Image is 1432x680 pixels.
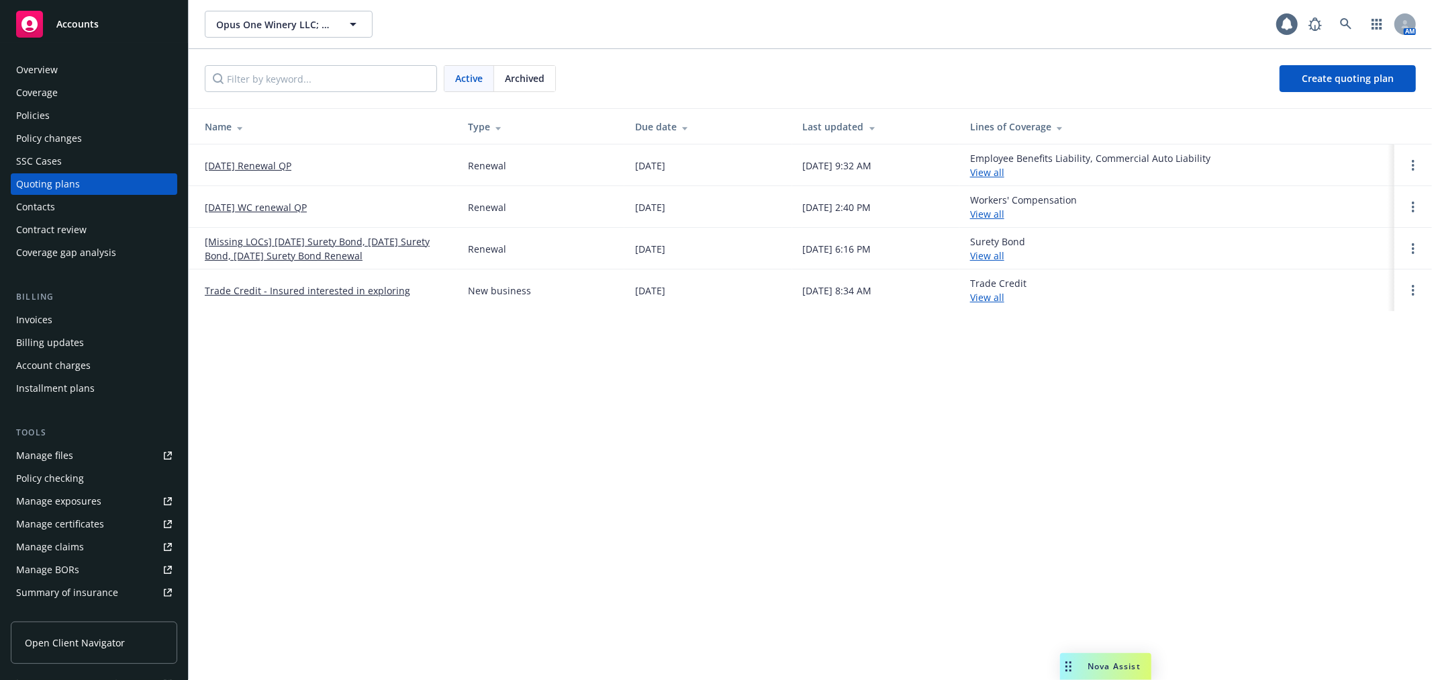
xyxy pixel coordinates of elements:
[11,536,177,558] a: Manage claims
[11,219,177,241] a: Contract review
[1088,661,1141,672] span: Nova Assist
[468,242,506,256] div: Renewal
[205,159,291,173] a: [DATE] Renewal QP
[11,355,177,376] a: Account charges
[11,605,177,626] a: Policy AI ingestions
[16,309,52,331] div: Invoices
[205,284,410,298] a: Trade Credit - Insured interested in exploring
[803,200,871,214] div: [DATE] 2:40 PM
[970,291,1004,304] a: View all
[635,200,665,214] div: [DATE]
[11,242,177,263] a: Coverage gap analysis
[205,120,446,134] div: Name
[505,71,544,85] span: Archived
[205,65,437,92] input: Filter by keyword...
[1302,11,1329,38] a: Report a Bug
[11,196,177,218] a: Contacts
[1405,241,1421,257] a: Open options
[11,128,177,149] a: Policy changes
[970,120,1384,134] div: Lines of Coverage
[970,166,1004,179] a: View all
[635,159,665,173] div: [DATE]
[1405,199,1421,215] a: Open options
[16,605,102,626] div: Policy AI ingestions
[468,200,506,214] div: Renewal
[11,173,177,195] a: Quoting plans
[11,82,177,103] a: Coverage
[16,378,95,399] div: Installment plans
[56,19,99,30] span: Accounts
[468,159,506,173] div: Renewal
[1333,11,1359,38] a: Search
[803,284,872,298] div: [DATE] 8:34 AM
[635,284,665,298] div: [DATE]
[11,59,177,81] a: Overview
[205,11,373,38] button: Opus One Winery LLC; Opus One International SARL
[970,208,1004,220] a: View all
[16,513,104,535] div: Manage certificates
[16,582,118,603] div: Summary of insurance
[11,491,177,512] a: Manage exposures
[1060,653,1151,680] button: Nova Assist
[1302,72,1394,85] span: Create quoting plan
[16,128,82,149] div: Policy changes
[1405,282,1421,298] a: Open options
[25,636,125,650] span: Open Client Navigator
[970,276,1027,304] div: Trade Credit
[16,355,91,376] div: Account charges
[11,151,177,172] a: SSC Cases
[16,332,84,353] div: Billing updates
[970,249,1004,262] a: View all
[11,378,177,399] a: Installment plans
[11,426,177,439] div: Tools
[468,120,614,134] div: Type
[16,173,80,195] div: Quoting plans
[16,59,58,81] div: Overview
[803,120,949,134] div: Last updated
[16,242,116,263] div: Coverage gap analysis
[11,332,177,353] a: Billing updates
[635,120,781,134] div: Due date
[16,219,87,241] div: Contract review
[16,105,50,126] div: Policies
[216,17,332,32] span: Opus One Winery LLC; Opus One International SARL
[11,309,177,331] a: Invoices
[970,235,1025,263] div: Surety Bond
[11,290,177,304] div: Billing
[16,559,79,581] div: Manage BORs
[11,445,177,466] a: Manage files
[635,242,665,256] div: [DATE]
[1405,157,1421,173] a: Open options
[16,196,55,218] div: Contacts
[11,582,177,603] a: Summary of insurance
[11,513,177,535] a: Manage certificates
[970,193,1077,221] div: Workers' Compensation
[1060,653,1077,680] div: Drag to move
[205,200,307,214] a: [DATE] WC renewal QP
[16,536,84,558] div: Manage claims
[11,468,177,489] a: Policy checking
[1364,11,1390,38] a: Switch app
[16,445,73,466] div: Manage files
[11,105,177,126] a: Policies
[16,468,84,489] div: Policy checking
[11,5,177,43] a: Accounts
[1280,65,1416,92] a: Create quoting plan
[16,151,62,172] div: SSC Cases
[970,151,1210,179] div: Employee Benefits Liability, Commercial Auto Liability
[16,82,58,103] div: Coverage
[803,242,871,256] div: [DATE] 6:16 PM
[205,235,446,263] a: [Missing LOCs] [DATE] Surety Bond, [DATE] Surety Bond, [DATE] Surety Bond Renewal
[455,71,483,85] span: Active
[16,491,101,512] div: Manage exposures
[468,284,531,298] div: New business
[11,559,177,581] a: Manage BORs
[803,159,872,173] div: [DATE] 9:32 AM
